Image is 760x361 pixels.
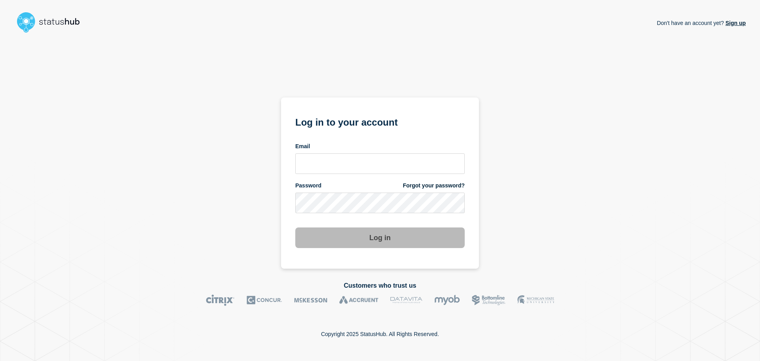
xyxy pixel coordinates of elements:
[247,294,282,306] img: Concur logo
[657,13,746,32] p: Don't have an account yet?
[14,10,89,35] img: StatusHub logo
[724,20,746,26] a: Sign up
[517,294,554,306] img: MSU logo
[295,227,465,248] button: Log in
[14,282,746,289] h2: Customers who trust us
[434,294,460,306] img: myob logo
[295,114,465,129] h1: Log in to your account
[321,331,439,337] p: Copyright 2025 StatusHub. All Rights Reserved.
[390,294,422,306] img: DataVita logo
[295,182,321,189] span: Password
[295,153,465,174] input: email input
[206,294,235,306] img: Citrix logo
[403,182,465,189] a: Forgot your password?
[295,143,310,150] span: Email
[294,294,327,306] img: McKesson logo
[339,294,378,306] img: Accruent logo
[472,294,505,306] img: Bottomline logo
[295,193,465,213] input: password input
